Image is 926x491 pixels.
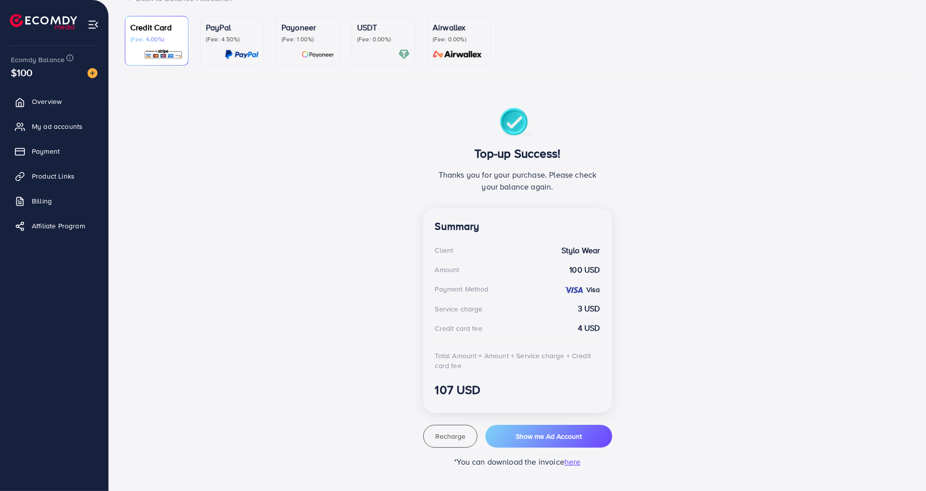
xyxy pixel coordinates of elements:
div: Credit card fee [435,323,482,333]
div: Total Amount = Amount + Service charge + Credit card fee [435,351,600,371]
p: *You can download the invoice [423,456,612,468]
span: My ad accounts [32,121,83,131]
img: success [500,108,535,138]
img: logo [10,14,77,29]
a: Overview [7,92,101,111]
p: Payoneer [281,21,334,33]
a: My ad accounts [7,116,101,136]
strong: 4 USD [578,322,600,334]
p: USDT [357,21,410,33]
p: (Fee: 4.00%) [130,35,183,43]
h3: Top-up Success! [435,146,600,161]
span: Affiliate Program [32,221,85,231]
a: Billing [7,191,101,211]
div: Client [435,245,454,255]
div: Service charge [435,304,483,314]
p: (Fee: 1.00%) [281,35,334,43]
img: menu [88,19,99,30]
strong: 3 USD [578,303,600,314]
a: Payment [7,141,101,161]
div: Amount [435,265,460,275]
div: Payment Method [435,284,489,294]
strong: Stylo Wear [561,245,600,256]
span: Show me Ad Account [516,431,582,441]
p: PayPal [206,21,259,33]
strong: Visa [586,285,600,295]
a: Product Links [7,166,101,186]
img: card [144,49,183,60]
strong: 100 USD [569,264,600,276]
span: Billing [32,196,52,206]
span: Recharge [435,431,465,441]
p: (Fee: 0.00%) [433,35,485,43]
img: card [225,49,259,60]
button: Recharge [423,425,478,448]
p: (Fee: 4.50%) [206,35,259,43]
a: Affiliate Program [7,216,101,236]
p: Airwallex [433,21,485,33]
iframe: Chat [884,446,919,484]
h3: 107 USD [435,383,600,397]
span: Payment [32,146,60,156]
img: card [398,49,410,60]
h4: Summary [435,220,600,233]
img: credit [564,286,584,294]
span: Product Links [32,171,75,181]
p: Thanks you for your purchase. Please check your balance again. [435,169,600,193]
p: Credit Card [130,21,183,33]
img: card [430,49,485,60]
span: Overview [32,97,62,106]
span: Ecomdy Balance [11,55,65,65]
img: card [301,49,334,60]
span: here [564,456,581,467]
span: $100 [9,60,35,85]
button: Show me Ad Account [485,425,612,448]
img: image [88,68,97,78]
p: (Fee: 0.00%) [357,35,410,43]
